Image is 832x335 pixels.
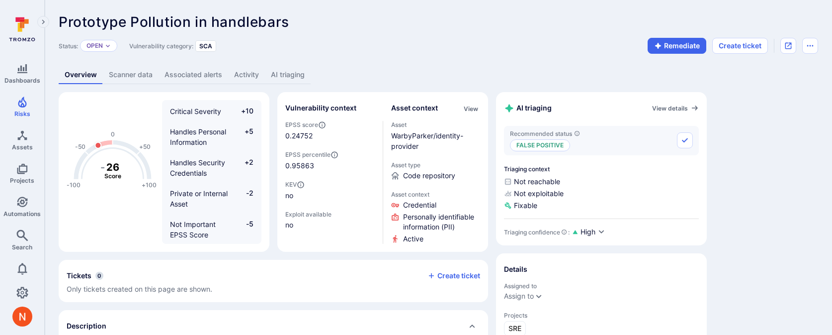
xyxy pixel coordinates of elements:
section: tickets card [59,260,488,302]
span: 0.95863 [285,161,375,171]
span: Assigned to [504,282,699,290]
p: False positive [510,139,570,151]
text: -100 [67,181,81,189]
button: Remediate [648,38,706,54]
button: Create ticket [427,271,480,280]
button: Accept recommended status [677,132,693,148]
h2: Tickets [67,271,91,281]
span: Only tickets created on this page are shown. [67,285,212,293]
button: Create ticket [712,38,768,54]
span: +2 [235,157,253,178]
a: Scanner data [103,66,159,84]
button: Options menu [802,38,818,54]
text: +50 [139,143,151,151]
text: -50 [75,143,85,151]
span: Code repository [403,171,455,181]
h2: Description [67,321,106,331]
span: Vulnerability category: [129,42,193,50]
svg: AI triaging agent's recommendation for vulnerability status [574,130,580,136]
h2: Vulnerability context [285,103,356,113]
span: Click to view evidence [403,212,481,232]
span: SRE [508,324,521,334]
button: Expand dropdown [535,292,543,300]
span: Not reachable [504,177,699,187]
g: The vulnerability score is based on the parameters defined in the settings [93,161,133,180]
h2: Details [504,264,527,274]
button: Expand navigation menu [37,16,49,28]
span: EPSS percentile [285,151,375,159]
span: Asset type [391,161,481,169]
div: Triaging confidence : [504,228,570,236]
i: Expand navigation menu [40,18,47,26]
span: Prototype Pollution in handlebars [59,13,289,30]
span: Click to view evidence [403,200,436,210]
tspan: 26 [106,161,119,173]
span: Recommended status [510,130,580,137]
span: Not Important EPSS Score [170,220,216,239]
svg: AI Triaging Agent self-evaluates the confidence behind recommended status based on the depth and ... [561,229,567,235]
button: Open [86,42,103,50]
a: Overview [59,66,103,84]
span: High [581,227,595,237]
span: Not exploitable [504,189,699,199]
span: EPSS score [285,121,375,129]
a: Associated alerts [159,66,228,84]
span: Projects [10,177,34,184]
div: Neeren Patki [12,307,32,327]
h2: AI triaging [504,103,552,113]
span: 0.24752 [285,131,313,141]
div: Vulnerability tabs [59,66,818,84]
span: Projects [504,312,699,319]
span: Private or Internal Asset [170,189,228,208]
span: Asset [391,121,481,128]
span: Exploit available [285,211,332,218]
span: no [285,220,375,230]
span: Automations [3,210,41,218]
span: Handles Personal Information [170,127,226,146]
span: +5 [235,126,253,147]
a: Activity [228,66,265,84]
span: Triaging context [504,165,699,173]
img: ACg8ocIprwjrgDQnDsNSk9Ghn5p5-B8DpAKWoJ5Gi9syOE4K59tr4Q=s96-c [12,307,32,327]
a: AI triaging [265,66,311,84]
span: Click to view evidence [403,234,423,244]
span: -2 [235,188,253,209]
div: Open original issue [780,38,796,54]
span: Critical Severity [170,107,221,115]
button: Assign to [504,292,534,300]
a: WarbyParker/identity-provider [391,131,463,150]
span: Assets [12,143,33,151]
text: Score [104,172,121,180]
span: Search [12,243,32,251]
button: Expand dropdown [105,43,111,49]
span: Dashboards [4,77,40,84]
span: +10 [235,106,253,116]
h2: Asset context [391,103,438,113]
tspan: - [100,161,105,173]
span: Fixable [504,201,699,211]
text: +100 [142,181,157,189]
a: View details [652,104,699,112]
button: View [462,105,480,112]
span: KEV [285,181,375,189]
span: -5 [235,219,253,240]
span: 0 [95,272,103,280]
span: Handles Security Credentials [170,158,225,177]
button: High [581,227,605,237]
div: SCA [195,40,216,52]
div: Collapse [59,260,488,302]
text: 0 [111,131,115,138]
span: Status: [59,42,78,50]
span: no [285,191,375,201]
div: Click to view all asset context details [462,103,480,113]
span: Risks [14,110,30,117]
span: Asset context [391,191,481,198]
